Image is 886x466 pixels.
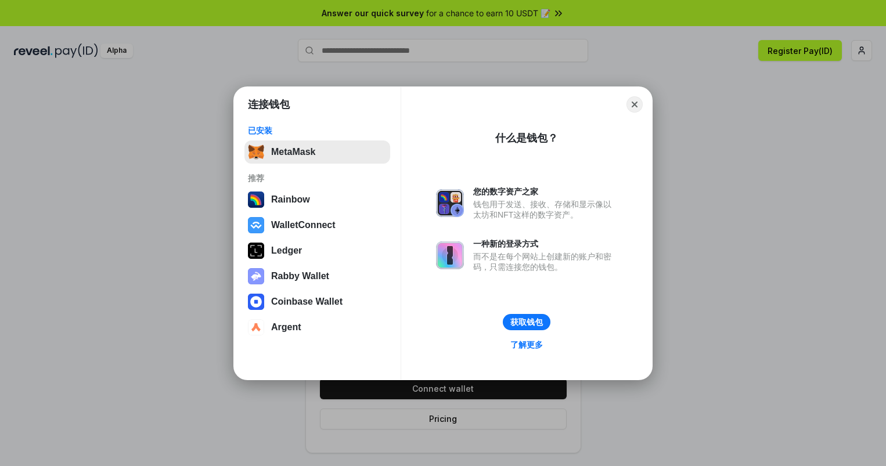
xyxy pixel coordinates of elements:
h1: 连接钱包 [248,97,290,111]
button: Ledger [244,239,390,262]
button: MetaMask [244,140,390,164]
div: 而不是在每个网站上创建新的账户和密码，只需连接您的钱包。 [473,251,617,272]
button: Coinbase Wallet [244,290,390,313]
img: svg+xml,%3Csvg%20xmlns%3D%22http%3A%2F%2Fwww.w3.org%2F2000%2Fsvg%22%20fill%3D%22none%22%20viewBox... [436,189,464,217]
a: 了解更多 [503,337,550,352]
div: 了解更多 [510,339,543,350]
img: svg+xml,%3Csvg%20fill%3D%22none%22%20height%3D%2233%22%20viewBox%3D%220%200%2035%2033%22%20width%... [248,144,264,160]
div: MetaMask [271,147,315,157]
div: 一种新的登录方式 [473,239,617,249]
div: Argent [271,322,301,333]
div: Coinbase Wallet [271,297,343,307]
button: Rainbow [244,188,390,211]
div: 获取钱包 [510,317,543,327]
div: 已安装 [248,125,387,136]
button: Rabby Wallet [244,265,390,288]
img: svg+xml,%3Csvg%20width%3D%2228%22%20height%3D%2228%22%20viewBox%3D%220%200%2028%2028%22%20fill%3D... [248,294,264,310]
button: 获取钱包 [503,314,550,330]
div: 推荐 [248,173,387,183]
img: svg+xml,%3Csvg%20xmlns%3D%22http%3A%2F%2Fwww.w3.org%2F2000%2Fsvg%22%20width%3D%2228%22%20height%3... [248,243,264,259]
img: svg+xml,%3Csvg%20xmlns%3D%22http%3A%2F%2Fwww.w3.org%2F2000%2Fsvg%22%20fill%3D%22none%22%20viewBox... [248,268,264,284]
button: Argent [244,316,390,339]
div: Rainbow [271,194,310,205]
div: 什么是钱包？ [495,131,558,145]
img: svg+xml,%3Csvg%20width%3D%2228%22%20height%3D%2228%22%20viewBox%3D%220%200%2028%2028%22%20fill%3D... [248,319,264,335]
div: Ledger [271,245,302,256]
img: svg+xml,%3Csvg%20xmlns%3D%22http%3A%2F%2Fwww.w3.org%2F2000%2Fsvg%22%20fill%3D%22none%22%20viewBox... [436,241,464,269]
div: 您的数字资产之家 [473,186,617,197]
button: WalletConnect [244,214,390,237]
img: svg+xml,%3Csvg%20width%3D%2228%22%20height%3D%2228%22%20viewBox%3D%220%200%2028%2028%22%20fill%3D... [248,217,264,233]
div: WalletConnect [271,220,336,230]
div: Rabby Wallet [271,271,329,281]
button: Close [626,96,643,113]
img: svg+xml,%3Csvg%20width%3D%22120%22%20height%3D%22120%22%20viewBox%3D%220%200%20120%20120%22%20fil... [248,192,264,208]
div: 钱包用于发送、接收、存储和显示像以太坊和NFT这样的数字资产。 [473,199,617,220]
